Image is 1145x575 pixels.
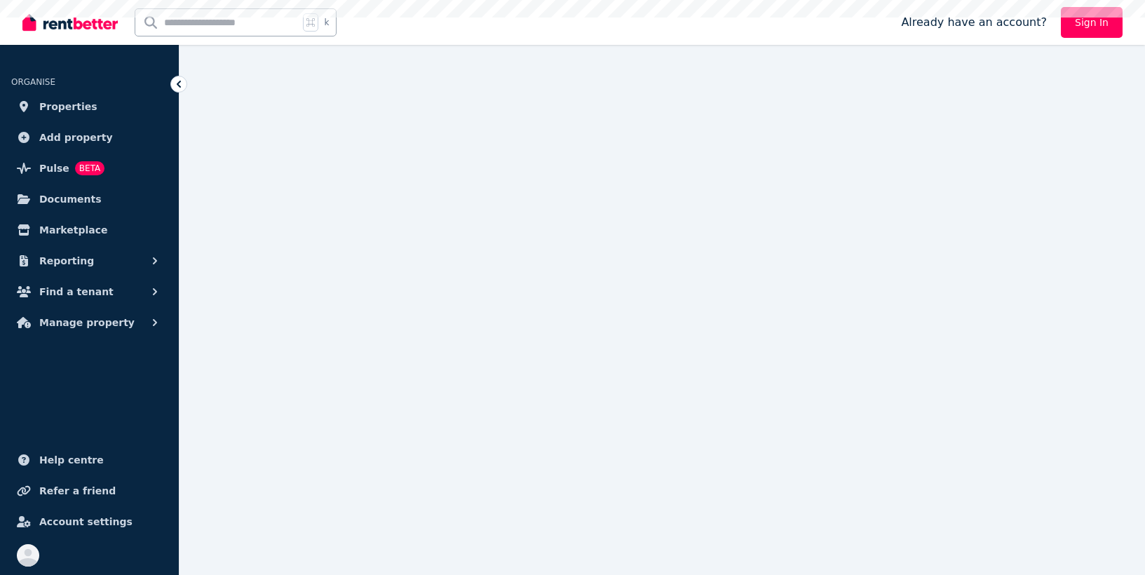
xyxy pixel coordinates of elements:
span: Properties [39,98,97,115]
span: Marketplace [39,222,107,238]
span: Reporting [39,252,94,269]
span: Documents [39,191,102,208]
span: Find a tenant [39,283,114,300]
a: Sign In [1061,7,1123,38]
a: Add property [11,123,168,151]
span: Manage property [39,314,135,331]
button: Find a tenant [11,278,168,306]
a: Properties [11,93,168,121]
span: Help centre [39,452,104,468]
a: Documents [11,185,168,213]
span: Account settings [39,513,133,530]
span: BETA [75,161,104,175]
span: Add property [39,129,113,146]
button: Manage property [11,309,168,337]
span: Refer a friend [39,482,116,499]
span: k [324,17,329,28]
a: Help centre [11,446,168,474]
span: ORGANISE [11,77,55,87]
img: RentBetter [22,12,118,33]
a: PulseBETA [11,154,168,182]
button: Reporting [11,247,168,275]
a: Account settings [11,508,168,536]
span: Already have an account? [901,14,1047,31]
a: Refer a friend [11,477,168,505]
a: Marketplace [11,216,168,244]
span: Pulse [39,160,69,177]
